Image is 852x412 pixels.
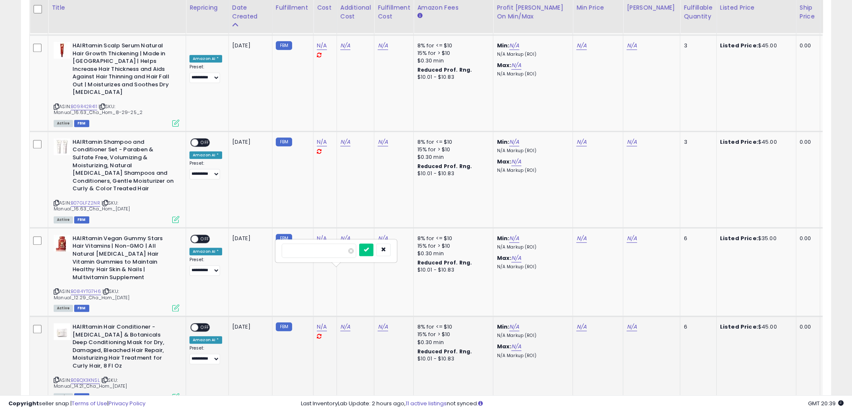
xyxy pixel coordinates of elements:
a: N/A [576,234,586,243]
span: OFF [198,235,212,242]
div: [DATE] [232,323,266,331]
div: Fulfillment [276,3,310,12]
a: Terms of Use [72,399,107,407]
b: Max: [497,158,511,166]
div: 8% for <= $10 [417,42,487,49]
b: HAIRtamin Vegan Gummy Stars Hair Vitamins | Non-GMO | All Natural [MEDICAL_DATA] Hair Vitamin Gum... [73,235,174,283]
div: Amazon AI * [189,248,222,255]
a: N/A [511,61,521,70]
span: OFF [198,324,212,331]
b: Max: [497,342,511,350]
div: 6 [684,323,710,331]
div: 6 [684,235,710,242]
p: N/A Markup (ROI) [497,168,566,174]
p: N/A Markup (ROI) [497,264,566,270]
div: $10.01 - $10.83 [417,74,487,81]
div: Preset: [189,345,222,364]
span: | SKU: Manual_12.29_Cha_Hom_[DATE] [54,288,130,301]
div: Preset: [189,64,222,83]
div: $0.30 min [417,153,487,161]
span: | SKU: Manual_16.63_Cha_Hom_[DATE] [54,200,130,212]
small: FBM [276,322,292,331]
div: ASIN: [54,42,179,126]
a: N/A [509,234,519,243]
div: Amazon Fees [417,3,489,12]
a: N/A [317,323,327,331]
p: N/A Markup (ROI) [497,353,566,359]
p: N/A Markup (ROI) [497,148,566,154]
div: $45.00 [720,323,790,331]
b: Listed Price: [720,138,758,146]
span: | SKU: Manual_16.63_Cha_Hom_8-29-25_2 [54,103,142,116]
img: 414xeoN+ePL._SL40_.jpg [54,235,70,251]
div: 15% for > $10 [417,331,487,338]
small: FBM [276,137,292,146]
b: Min: [497,323,509,331]
a: N/A [317,41,327,50]
a: B084YTG7H6 [71,288,101,295]
a: N/A [340,138,350,146]
a: N/A [378,323,388,331]
span: All listings currently available for purchase on Amazon [54,216,73,223]
a: N/A [340,234,350,243]
span: All listings currently available for purchase on Amazon [54,305,73,312]
div: $10.01 - $10.83 [417,267,487,274]
b: HAIRtamin Shampoo and Conditioner Set - Paraben & Sulfate Free, Volumizing & Moisturizing, Natura... [73,138,174,195]
a: N/A [317,234,327,243]
div: Preset: [189,257,222,276]
div: 8% for <= $10 [417,235,487,242]
b: HAIRtamin Scalp Serum Natural Hair Growth Thickening | Made in [GEOGRAPHIC_DATA] | Helps Increase... [73,42,174,98]
img: 31A7uaoKHCL._SL40_.jpg [54,42,70,59]
div: 0.00 [800,42,813,49]
span: FBM [74,216,89,223]
div: ASIN: [54,235,179,311]
a: N/A [378,138,388,146]
div: [PERSON_NAME] [627,3,676,12]
div: $45.00 [720,42,790,49]
div: [DATE] [232,138,266,146]
a: B09R42R411 [71,103,97,110]
b: Reduced Prof. Rng. [417,348,472,355]
span: FBM [74,120,89,127]
div: 3 [684,138,710,146]
b: HAIRtamin Hair Conditioner - [MEDICAL_DATA] & Botanicals Deep Conditioning Mask for Dry, Damaged,... [73,323,174,372]
div: 0.00 [800,235,813,242]
a: Privacy Policy [109,399,145,407]
small: FBM [276,41,292,50]
a: B07GLFZ2NR [71,200,100,207]
div: $10.01 - $10.83 [417,170,487,177]
b: Listed Price: [720,323,758,331]
b: Max: [497,254,511,262]
a: N/A [627,138,637,146]
img: 31tdkyZxZ4L._SL40_.jpg [54,323,70,340]
a: 11 active listings [406,399,447,407]
p: N/A Markup (ROI) [497,244,566,250]
a: N/A [509,323,519,331]
div: Amazon AI * [189,151,222,159]
div: seller snap | | [8,400,145,408]
div: 8% for <= $10 [417,138,487,146]
span: 2025-09-17 20:39 GMT [808,399,844,407]
b: Reduced Prof. Rng. [417,163,472,170]
div: 0.00 [800,138,813,146]
div: Ship Price [800,3,816,21]
div: Date Created [232,3,269,21]
a: N/A [340,41,350,50]
div: $0.30 min [417,250,487,257]
div: Amazon AI * [189,55,222,62]
a: N/A [317,138,327,146]
div: Cost [317,3,333,12]
span: All listings currently available for purchase on Amazon [54,393,73,400]
div: Title [52,3,182,12]
div: 15% for > $10 [417,242,487,250]
div: $45.00 [720,138,790,146]
div: Preset: [189,161,222,179]
b: Max: [497,61,511,69]
div: Fulfillable Quantity [684,3,712,21]
a: B0BQX3KNSL [71,377,100,384]
span: | SKU: Manual_14.21_Cha_Hom_[DATE] [54,377,127,389]
div: 15% for > $10 [417,49,487,57]
div: 0.00 [800,323,813,331]
div: [DATE] [232,235,266,242]
b: Listed Price: [720,234,758,242]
